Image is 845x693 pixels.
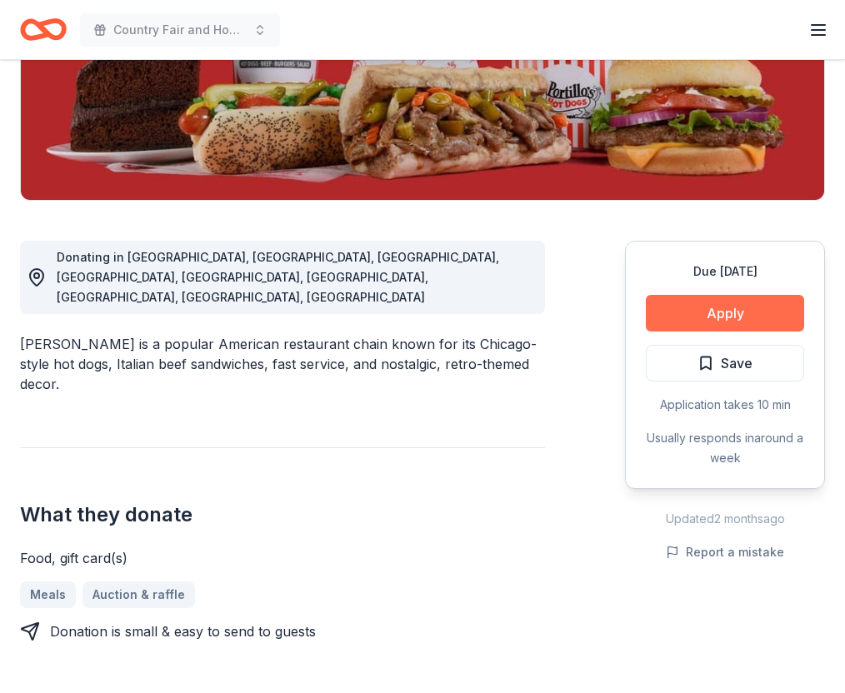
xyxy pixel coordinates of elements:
[82,581,195,608] a: Auction & raffle
[721,352,752,374] span: Save
[50,621,316,641] div: Donation is small & easy to send to guests
[113,20,247,40] span: Country Fair and Hog Roast
[646,262,804,282] div: Due [DATE]
[646,428,804,468] div: Usually responds in around a week
[625,509,825,529] div: Updated 2 months ago
[20,581,76,608] a: Meals
[20,334,545,394] div: [PERSON_NAME] is a popular American restaurant chain known for its Chicago-style hot dogs, Italia...
[646,295,804,332] button: Apply
[666,542,784,562] button: Report a mistake
[20,501,545,528] h2: What they donate
[57,250,499,304] span: Donating in [GEOGRAPHIC_DATA], [GEOGRAPHIC_DATA], [GEOGRAPHIC_DATA], [GEOGRAPHIC_DATA], [GEOGRAPH...
[646,395,804,415] div: Application takes 10 min
[646,345,804,381] button: Save
[20,10,67,49] a: Home
[20,548,545,568] div: Food, gift card(s)
[80,13,280,47] button: Country Fair and Hog Roast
